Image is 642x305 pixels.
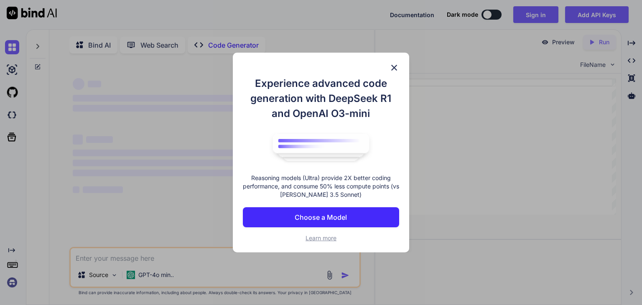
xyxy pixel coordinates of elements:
img: close [389,63,399,73]
p: Reasoning models (Ultra) provide 2X better coding performance, and consume 50% less compute point... [243,174,399,199]
h1: Experience advanced code generation with DeepSeek R1 and OpenAI O3-mini [243,76,399,121]
button: Choose a Model [243,207,399,227]
span: Learn more [306,234,336,241]
p: Choose a Model [295,212,347,222]
img: bind logo [267,130,375,165]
